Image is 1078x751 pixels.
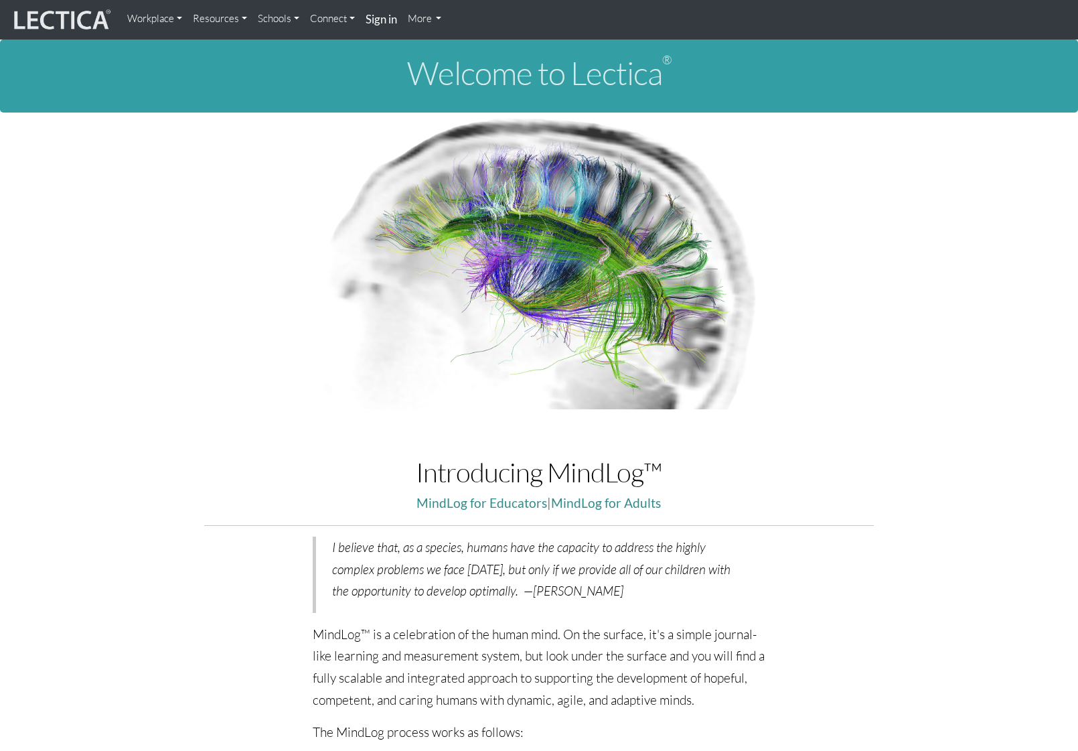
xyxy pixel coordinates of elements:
[252,5,305,32] a: Schools
[11,56,1067,91] h1: Welcome to Lectica
[204,492,873,515] p: |
[360,5,402,34] a: Sign in
[332,537,749,602] p: I believe that, as a species, humans have the capacity to address the highly complex problems we ...
[416,495,547,510] a: MindLog for Educators
[313,722,765,744] p: The MindLog process works as follows:
[316,113,762,410] img: Human Connectome Project Image
[313,624,765,711] p: MindLog™ is a celebration of the human mind. On the surface, it's a simple journal-like learning ...
[366,12,397,26] strong: Sign in
[662,52,672,67] sup: ®
[11,7,111,33] img: lecticalive
[551,495,661,510] a: MindLog for Adults
[402,5,447,32] a: More
[305,5,360,32] a: Connect
[187,5,252,32] a: Resources
[122,5,187,32] a: Workplace
[204,458,873,487] h1: Introducing MindLog™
